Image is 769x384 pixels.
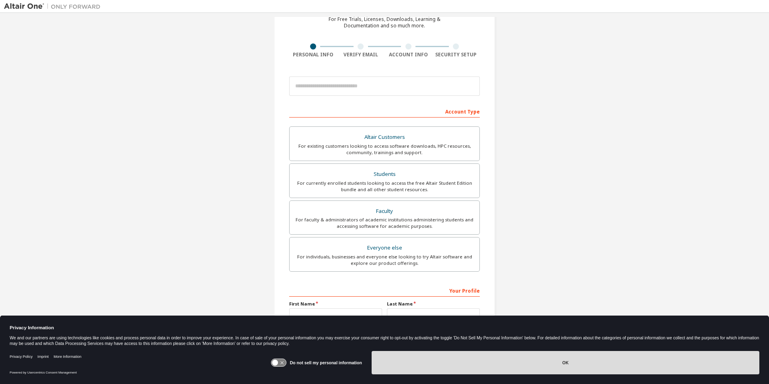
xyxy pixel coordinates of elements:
[384,52,432,58] div: Account Info
[294,143,475,156] div: For existing customers looking to access software downloads, HPC resources, community, trainings ...
[294,254,475,266] div: For individuals, businesses and everyone else looking to try Altair software and explore our prod...
[289,52,337,58] div: Personal Info
[387,301,480,307] label: Last Name
[294,180,475,193] div: For currently enrolled students looking to access the free Altair Student Edition bundle and all ...
[294,132,475,143] div: Altair Customers
[294,206,475,217] div: Faculty
[432,52,480,58] div: Security Setup
[337,52,385,58] div: Verify Email
[294,242,475,254] div: Everyone else
[289,105,480,118] div: Account Type
[294,217,475,229] div: For faculty & administrators of academic institutions administering students and accessing softwa...
[289,284,480,297] div: Your Profile
[289,301,382,307] label: First Name
[4,2,105,10] img: Altair One
[329,16,440,29] div: For Free Trials, Licenses, Downloads, Learning & Documentation and so much more.
[294,169,475,180] div: Students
